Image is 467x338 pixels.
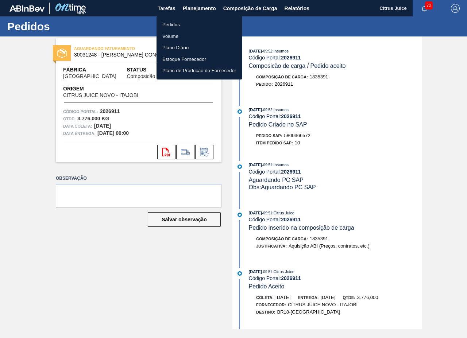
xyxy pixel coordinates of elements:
a: Plano de Produção do Fornecedor [157,65,242,77]
a: Estoque Fornecedor [157,54,242,65]
a: Plano Diário [157,42,242,54]
a: Volume [157,31,242,42]
a: Pedidos [157,19,242,31]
